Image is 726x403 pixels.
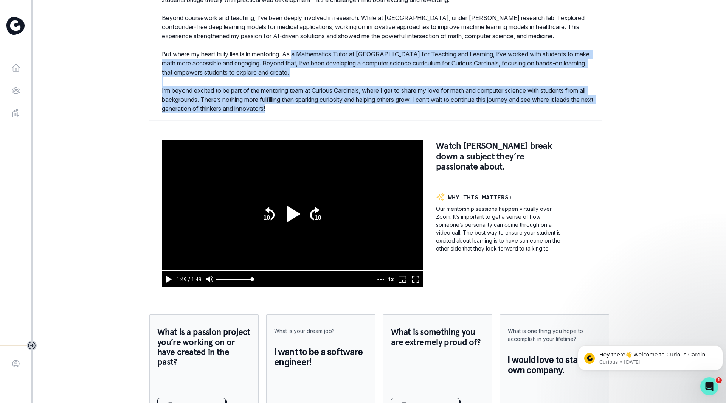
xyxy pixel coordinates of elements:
p: I’m beyond excited to be part of the mentoring team at Curious Cardinals, where I get to share my... [162,86,597,113]
p: What is one thing you hope to accomplish in your lifetime? [508,327,601,343]
p: Watch [PERSON_NAME] break down a subject they’re passionate about. [436,140,566,172]
iframe: Intercom live chat [700,377,718,395]
iframe: Intercom notifications message [575,330,726,383]
p: Beyond coursework and teaching, I’ve been deeply involved in research. While at [GEOGRAPHIC_DATA]... [162,13,597,40]
p: Our mentorship sessions happen virtually over Zoom. It’s important to get a sense of how someone’... [436,205,566,252]
p: I want to be a software engineer! [274,347,368,367]
button: Toggle sidebar [27,341,37,350]
span: 1 [716,377,722,383]
p: I would love to start my own company. [508,355,601,375]
p: But where my heart truly lies is in mentoring. As a Mathematics Tutor at [GEOGRAPHIC_DATA] for Te... [162,50,597,77]
p: What is something you are extremely proud of? [391,327,484,347]
p: What is a passion project you’re working on or have created in the past? [157,327,251,367]
img: Curious Cardinals Logo [6,17,25,35]
p: WHY THIS MATTERS: [448,193,512,202]
p: What is your dream job? [274,327,335,335]
p: Message from Curious, sent 2w ago [25,29,139,36]
span: Hey there👋 Welcome to Curious Cardinals 🙌 Take a look around! If you have any questions or are ex... [25,22,138,58]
